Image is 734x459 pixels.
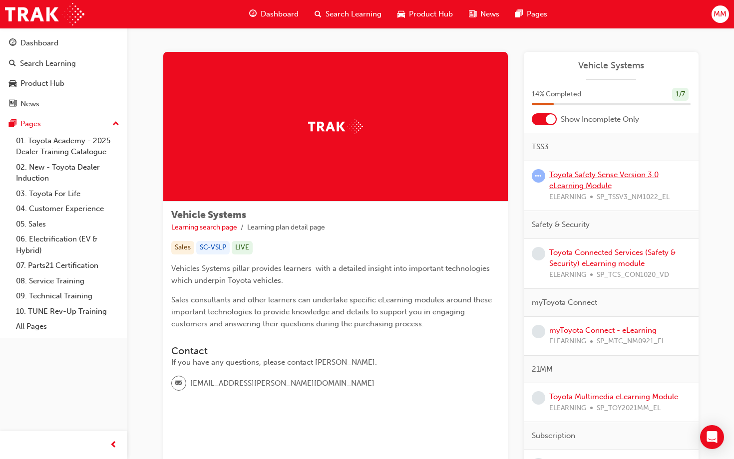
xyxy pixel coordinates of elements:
[112,118,119,131] span: up-icon
[532,89,581,100] span: 14 % Completed
[20,37,58,49] div: Dashboard
[532,297,597,308] span: myToyota Connect
[549,403,586,414] span: ELEARNING
[12,304,123,319] a: 10. TUNE Rev-Up Training
[549,392,678,401] a: Toyota Multimedia eLearning Module
[9,100,16,109] span: news-icon
[9,59,16,68] span: search-icon
[20,118,41,130] div: Pages
[171,295,494,328] span: Sales consultants and other learners can undertake specific eLearning modules around these import...
[247,222,325,233] li: Learning plan detail page
[12,258,123,273] a: 07. Parts21 Certification
[397,8,405,20] span: car-icon
[409,8,453,20] span: Product Hub
[171,241,194,254] div: Sales
[389,4,461,24] a: car-iconProduct Hub
[241,4,307,24] a: guage-iconDashboard
[12,160,123,186] a: 02. New - Toyota Dealer Induction
[307,4,389,24] a: search-iconSearch Learning
[532,219,590,230] span: Safety & Security
[196,241,230,254] div: SC-VSLP
[5,3,84,25] img: Trak
[4,115,123,133] button: Pages
[261,8,299,20] span: Dashboard
[171,357,500,368] div: If you have any questions, please contact [PERSON_NAME].
[597,192,670,203] span: SP_TSSV3_NM1022_EL
[597,403,661,414] span: SP_TOY2021MM_EL
[4,95,123,113] a: News
[315,8,322,20] span: search-icon
[9,120,16,129] span: pages-icon
[12,133,123,160] a: 01. Toyota Academy - 2025 Dealer Training Catalogue
[549,170,659,191] a: Toyota Safety Sense Version 3.0 eLearning Module
[712,5,729,23] button: MM
[480,8,499,20] span: News
[20,58,76,69] div: Search Learning
[171,209,246,221] span: Vehicle Systems
[12,319,123,334] a: All Pages
[12,201,123,217] a: 04. Customer Experience
[515,8,523,20] span: pages-icon
[9,39,16,48] span: guage-icon
[171,223,237,231] a: Learning search page
[549,192,586,203] span: ELEARNING
[507,4,555,24] a: pages-iconPages
[561,114,639,125] span: Show Incomplete Only
[190,378,374,389] span: [EMAIL_ADDRESS][PERSON_NAME][DOMAIN_NAME]
[12,273,123,289] a: 08. Service Training
[249,8,257,20] span: guage-icon
[171,264,492,285] span: Vehicles Systems pillar provides learners with a detailed insight into important technologies whi...
[700,425,724,449] div: Open Intercom Messenger
[549,336,586,347] span: ELEARNING
[12,186,123,202] a: 03. Toyota For Life
[532,247,545,260] span: learningRecordVerb_NONE-icon
[532,364,553,375] span: 21MM
[326,8,381,20] span: Search Learning
[469,8,476,20] span: news-icon
[532,60,691,71] a: Vehicle Systems
[4,34,123,52] a: Dashboard
[308,119,363,134] img: Trak
[549,326,657,335] a: myToyota Connect - eLearning
[20,78,64,89] div: Product Hub
[110,439,117,452] span: prev-icon
[597,269,669,281] span: SP_TCS_CON1020_VD
[532,169,545,183] span: learningRecordVerb_ATTEMPT-icon
[532,325,545,338] span: learningRecordVerb_NONE-icon
[4,74,123,93] a: Product Hub
[12,231,123,258] a: 06. Electrification (EV & Hybrid)
[532,430,575,442] span: Subscription
[12,288,123,304] a: 09. Technical Training
[597,336,665,347] span: SP_MTC_NM0921_EL
[532,391,545,405] span: learningRecordVerb_NONE-icon
[549,248,676,268] a: Toyota Connected Services (Safety & Security) eLearning module
[714,8,727,20] span: MM
[4,54,123,73] a: Search Learning
[527,8,547,20] span: Pages
[532,141,549,153] span: TSS3
[175,377,182,390] span: email-icon
[12,217,123,232] a: 05. Sales
[9,79,16,88] span: car-icon
[461,4,507,24] a: news-iconNews
[4,32,123,115] button: DashboardSearch LearningProduct HubNews
[549,269,586,281] span: ELEARNING
[672,88,689,101] div: 1 / 7
[171,345,500,357] h3: Contact
[232,241,253,254] div: LIVE
[20,98,39,110] div: News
